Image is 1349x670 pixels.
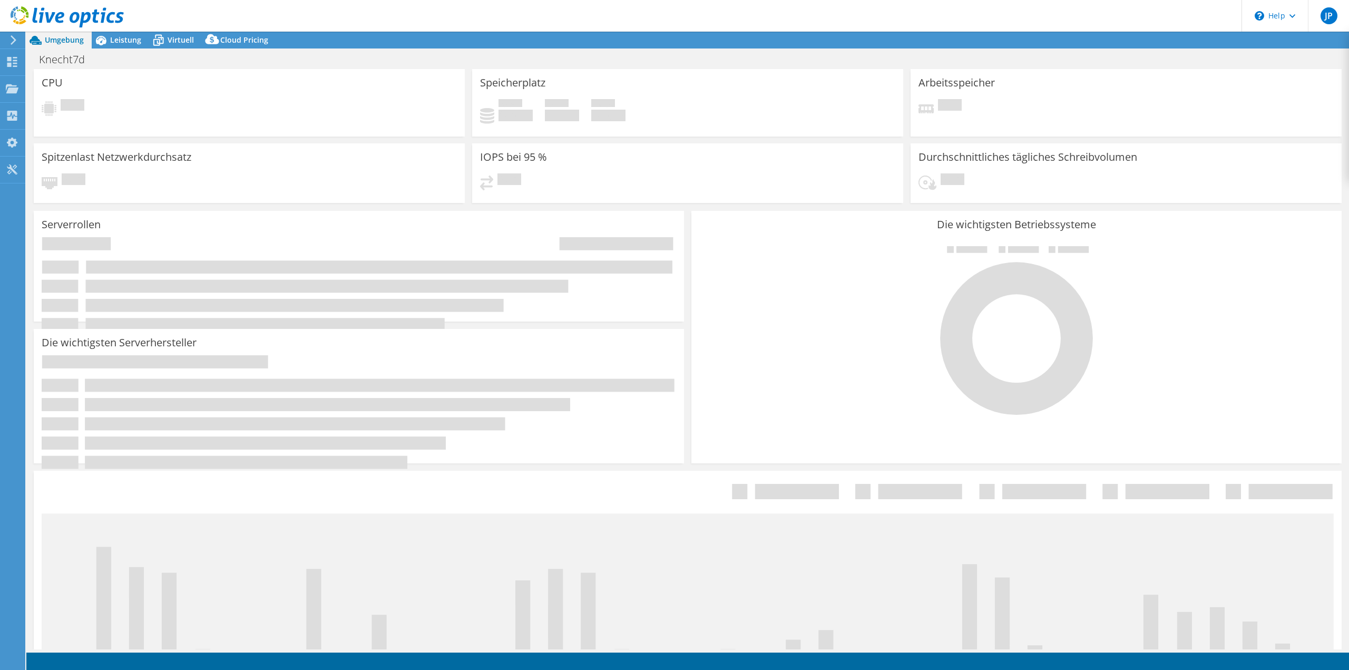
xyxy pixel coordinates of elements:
[168,35,194,45] span: Virtuell
[61,99,84,113] span: Ausstehend
[941,173,964,188] span: Ausstehend
[42,337,197,348] h3: Die wichtigsten Serverhersteller
[42,151,191,163] h3: Spitzenlast Netzwerkdurchsatz
[545,99,569,110] span: Verfügbar
[34,54,101,65] h1: Knecht7d
[220,35,268,45] span: Cloud Pricing
[938,99,962,113] span: Ausstehend
[497,173,521,188] span: Ausstehend
[110,35,141,45] span: Leistung
[591,110,625,121] h4: 0 GiB
[498,110,533,121] h4: 0 GiB
[545,110,579,121] h4: 0 GiB
[62,173,85,188] span: Ausstehend
[42,219,101,230] h3: Serverrollen
[45,35,84,45] span: Umgebung
[591,99,615,110] span: Insgesamt
[1321,7,1337,24] span: JP
[699,219,1334,230] h3: Die wichtigsten Betriebssysteme
[1255,11,1264,21] svg: \n
[918,77,995,89] h3: Arbeitsspeicher
[42,77,63,89] h3: CPU
[480,151,547,163] h3: IOPS bei 95 %
[498,99,522,110] span: Belegt
[480,77,545,89] h3: Speicherplatz
[918,151,1137,163] h3: Durchschnittliches tägliches Schreibvolumen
